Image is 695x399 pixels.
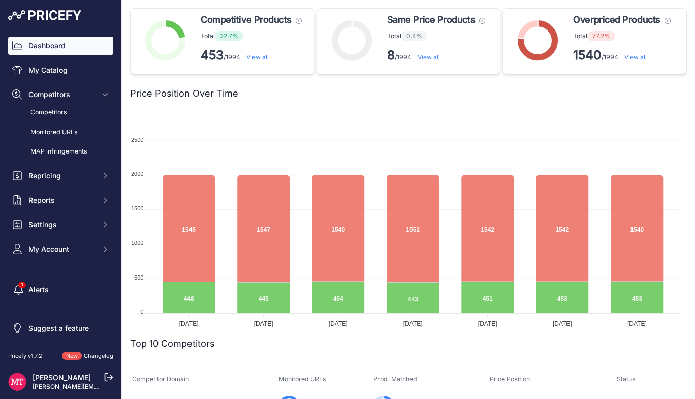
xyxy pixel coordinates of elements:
[28,171,95,181] span: Repricing
[134,274,143,281] tspan: 500
[8,37,113,55] a: Dashboard
[131,171,143,177] tspan: 2000
[490,375,530,383] span: Price Position
[587,31,615,41] span: 77.2%
[8,319,113,337] a: Suggest a feature
[8,281,113,299] a: Alerts
[62,352,82,360] span: New
[329,320,348,327] tspan: [DATE]
[130,86,238,101] h2: Price Position Over Time
[8,85,113,104] button: Competitors
[8,143,113,161] a: MAP infringements
[131,240,143,246] tspan: 1000
[246,53,269,61] a: View all
[573,31,670,41] p: Total
[28,89,95,100] span: Competitors
[8,37,113,340] nav: Sidebar
[573,47,670,64] p: /1994
[387,48,395,63] strong: 8
[201,13,292,27] span: Competitive Products
[387,13,475,27] span: Same Price Products
[8,240,113,258] button: My Account
[8,124,113,141] a: Monitored URLs
[8,352,42,360] div: Pricefy v1.7.2
[573,13,660,27] span: Overpriced Products
[215,31,243,41] span: 22.7%
[387,31,485,41] p: Total
[28,195,95,205] span: Reports
[28,220,95,230] span: Settings
[8,61,113,79] a: My Catalog
[201,48,224,63] strong: 453
[8,10,81,20] img: Pricefy Logo
[130,336,215,351] h2: Top 10 Competitors
[8,167,113,185] button: Repricing
[387,47,485,64] p: /1994
[132,375,189,383] span: Competitor Domain
[279,375,326,383] span: Monitored URLs
[201,31,302,41] p: Total
[8,191,113,209] button: Reports
[33,373,91,382] a: [PERSON_NAME]
[401,31,427,41] span: 0.4%
[627,320,647,327] tspan: [DATE]
[553,320,572,327] tspan: [DATE]
[573,48,602,63] strong: 1540
[33,383,189,390] a: [PERSON_NAME][EMAIL_ADDRESS][DOMAIN_NAME]
[254,320,273,327] tspan: [DATE]
[403,320,423,327] tspan: [DATE]
[131,205,143,211] tspan: 1500
[28,244,95,254] span: My Account
[624,53,647,61] a: View all
[140,309,143,315] tspan: 0
[131,137,143,143] tspan: 2500
[8,104,113,121] a: Competitors
[84,352,113,359] a: Changelog
[8,216,113,234] button: Settings
[478,320,497,327] tspan: [DATE]
[201,47,302,64] p: /1994
[617,375,636,383] span: Status
[418,53,440,61] a: View all
[373,375,417,383] span: Prod. Matched
[179,320,199,327] tspan: [DATE]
